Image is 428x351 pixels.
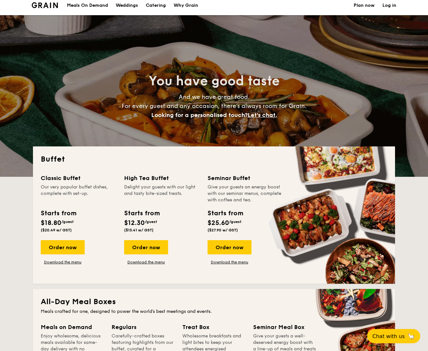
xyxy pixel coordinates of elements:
div: Starts from [208,208,243,218]
span: ($13.41 w/ GST) [124,228,154,232]
div: Seminar Meal Box [253,323,316,332]
span: Looking for a personalised touch? [151,112,248,119]
span: /guest [145,219,157,224]
div: Give your guests an energy boost with our seminar menus, complete with coffee and tea. [208,184,283,203]
span: You have good taste [149,73,280,89]
img: Grain [32,2,58,8]
span: And we have great food. For every guest and any occasion, there’s always room for Grain. [122,93,306,119]
div: Treat Box [182,323,245,332]
a: Download the menu [208,260,251,265]
span: $12.30 [124,219,145,227]
h2: Buffet [41,154,387,165]
div: Starts from [41,208,76,218]
div: Starts from [124,208,159,218]
span: 🦙 [407,333,415,340]
div: High Tea Buffet [124,174,200,183]
span: $25.60 [208,219,229,227]
span: ($20.49 w/ GST) [41,228,72,232]
span: /guest [61,219,74,224]
button: Chat with us🦙 [367,329,420,343]
span: Let's chat. [248,112,277,119]
span: ($27.90 w/ GST) [208,228,238,232]
h2: All-Day Meal Boxes [41,297,387,307]
a: Logotype [32,2,58,8]
div: Meals on Demand [41,323,104,332]
div: Order now [124,240,168,254]
div: Meals crafted for one, designed to power the world's best meetings and events. [41,308,387,315]
span: /guest [229,219,241,224]
div: Seminar Buffet [208,174,283,183]
div: Order now [208,240,251,254]
a: Download the menu [124,260,168,265]
span: $18.80 [41,219,61,227]
div: Order now [41,240,85,254]
div: Classic Buffet [41,174,116,183]
div: Delight your guests with our light and tasty bite-sized treats. [124,184,200,203]
span: Chat with us [372,333,405,339]
div: Regulars [112,323,175,332]
a: Download the menu [41,260,85,265]
div: Our very popular buffet dishes, complete with set-up. [41,184,116,203]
